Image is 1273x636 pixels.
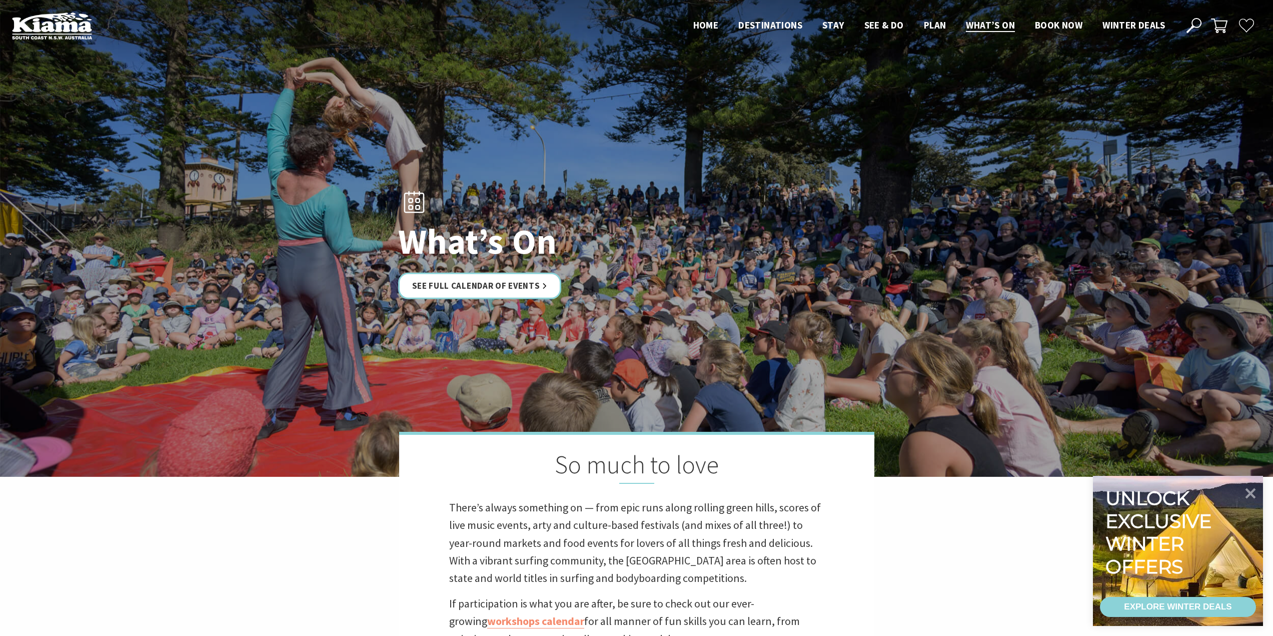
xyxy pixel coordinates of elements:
span: Stay [822,19,844,31]
span: Winter Deals [1102,19,1165,31]
h1: What’s On [398,222,681,261]
span: Book now [1035,19,1082,31]
div: EXPLORE WINTER DEALS [1124,597,1231,617]
h2: So much to love [449,450,824,484]
a: EXPLORE WINTER DEALS [1100,597,1256,617]
img: Kiama Logo [12,12,92,40]
a: workshops calendar [487,614,584,628]
span: Destinations [738,19,802,31]
span: Plan [924,19,946,31]
span: See & Do [864,19,904,31]
p: There’s always something on — from epic runs along rolling green hills, scores of live music even... [449,499,824,587]
nav: Main Menu [683,18,1175,34]
span: What’s On [966,19,1015,31]
span: Home [693,19,719,31]
div: Unlock exclusive winter offers [1105,487,1216,578]
a: See Full Calendar of Events [398,273,562,299]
